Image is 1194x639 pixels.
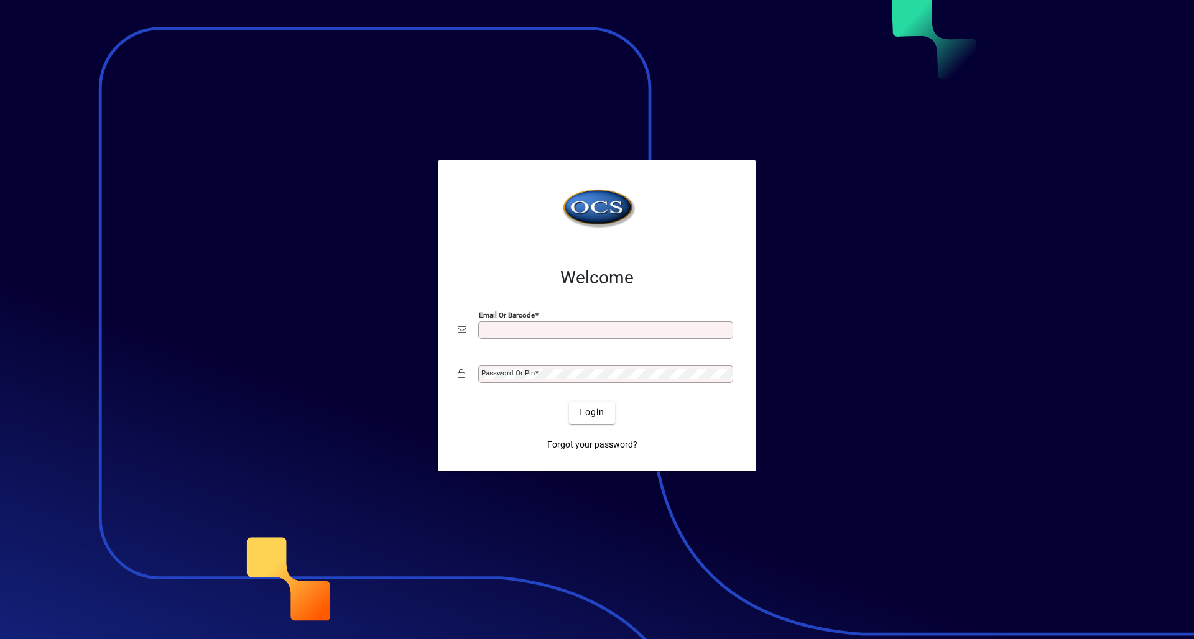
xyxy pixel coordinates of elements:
[547,438,637,451] span: Forgot your password?
[542,434,642,456] a: Forgot your password?
[579,406,604,419] span: Login
[481,369,535,377] mat-label: Password or Pin
[479,310,535,319] mat-label: Email or Barcode
[458,267,736,288] h2: Welcome
[569,402,614,424] button: Login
